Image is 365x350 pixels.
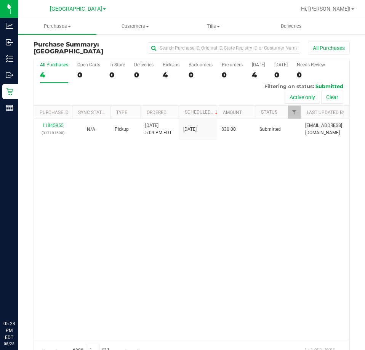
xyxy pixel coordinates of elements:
a: 11845955 [42,123,64,128]
input: Search Purchase ID, Original ID, State Registry ID or Customer Name... [148,42,300,54]
div: 4 [40,71,68,79]
span: Customers [97,23,174,30]
span: Deliveries [271,23,312,30]
a: Deliveries [252,18,330,34]
div: 0 [189,71,213,79]
div: [DATE] [274,62,288,67]
inline-svg: Reports [6,104,13,112]
a: Purchases [18,18,96,34]
span: [DATE] [183,126,197,133]
p: (317191590) [38,129,67,136]
p: 05:23 PM EDT [3,320,15,341]
span: Not Applicable [87,127,95,132]
span: Pickup [115,126,129,133]
div: PickUps [163,62,179,67]
div: [DATE] [252,62,265,67]
button: Active only [285,91,320,104]
inline-svg: Analytics [6,22,13,30]
div: All Purchases [40,62,68,67]
button: N/A [87,126,95,133]
a: Sync Status [78,110,107,115]
div: Open Carts [77,62,100,67]
div: 0 [297,71,325,79]
a: Type [116,110,127,115]
a: Purchase ID [40,110,69,115]
div: 0 [274,71,288,79]
span: Tills [175,23,252,30]
p: 08/25 [3,341,15,347]
button: All Purchases [308,42,350,55]
inline-svg: Retail [6,88,13,95]
div: 4 [252,71,265,79]
a: Customers [96,18,174,34]
iframe: Resource center [8,289,30,312]
span: Filtering on status: [264,83,314,89]
a: Filter [288,106,301,119]
button: Clear [321,91,343,104]
a: Amount [223,110,242,115]
div: 0 [77,71,100,79]
a: Last Updated By [307,110,345,115]
span: [GEOGRAPHIC_DATA] [34,48,103,55]
div: Pre-orders [222,62,243,67]
a: Ordered [147,110,166,115]
a: Scheduled [185,109,219,115]
div: 0 [134,71,154,79]
span: Purchases [18,23,96,30]
inline-svg: Inbound [6,39,13,46]
span: [GEOGRAPHIC_DATA] [50,6,102,12]
h3: Purchase Summary: [34,41,139,55]
div: Deliveries [134,62,154,67]
a: Status [261,109,277,115]
div: Back-orders [189,62,213,67]
div: Needs Review [297,62,325,67]
div: 0 [222,71,243,79]
span: Submitted [259,126,281,133]
span: $30.00 [221,126,236,133]
div: 0 [109,71,125,79]
inline-svg: Inventory [6,55,13,63]
a: Tills [174,18,253,34]
span: [DATE] 5:09 PM EDT [145,122,172,136]
span: Hi, [PERSON_NAME]! [301,6,351,12]
div: In Store [109,62,125,67]
div: 4 [163,71,179,79]
span: Submitted [315,83,343,89]
inline-svg: Outbound [6,71,13,79]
